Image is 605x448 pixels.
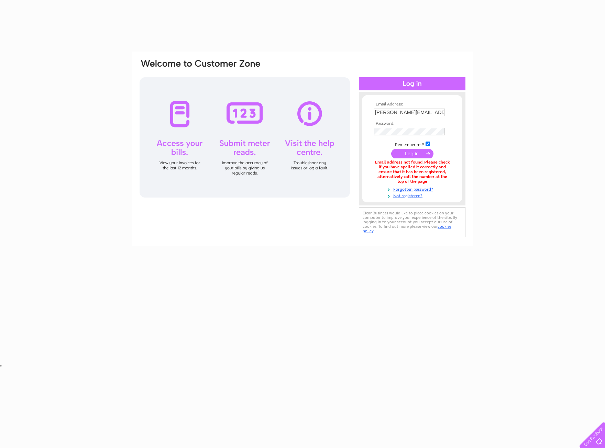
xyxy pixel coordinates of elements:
[374,192,452,199] a: Not registered?
[372,102,452,107] th: Email Address:
[363,224,451,233] a: cookies policy
[391,149,433,158] input: Submit
[374,160,450,184] div: Email address not found. Please check if you have spelled it correctly and ensure that it has bee...
[374,186,452,192] a: Forgotten password?
[372,121,452,126] th: Password:
[372,141,452,147] td: Remember me?
[359,207,465,237] div: Clear Business would like to place cookies on your computer to improve your experience of the sit...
